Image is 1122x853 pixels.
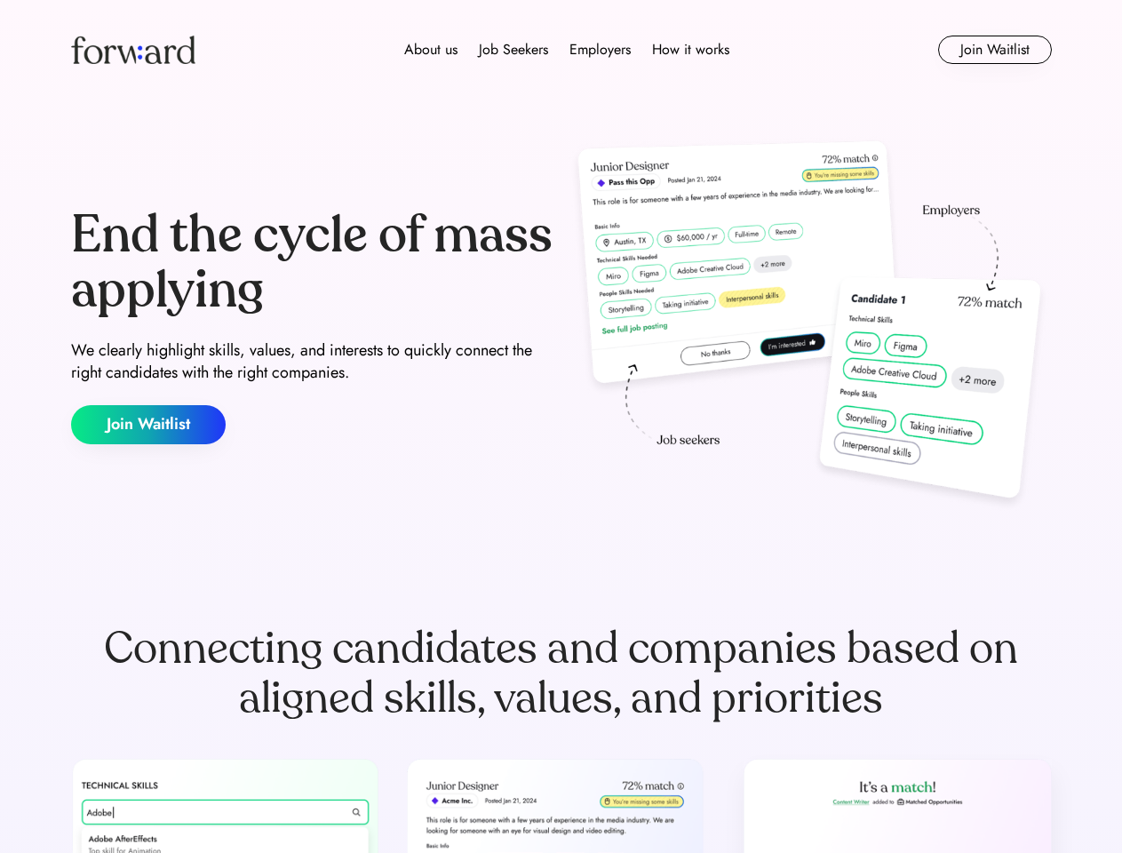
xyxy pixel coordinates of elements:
div: We clearly highlight skills, values, and interests to quickly connect the right candidates with t... [71,339,554,384]
img: Forward logo [71,36,195,64]
button: Join Waitlist [71,405,226,444]
div: About us [404,39,458,60]
div: Job Seekers [479,39,548,60]
div: End the cycle of mass applying [71,208,554,317]
div: How it works [652,39,729,60]
div: Employers [569,39,631,60]
button: Join Waitlist [938,36,1052,64]
img: hero-image.png [569,135,1052,517]
div: Connecting candidates and companies based on aligned skills, values, and priorities [71,624,1052,723]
